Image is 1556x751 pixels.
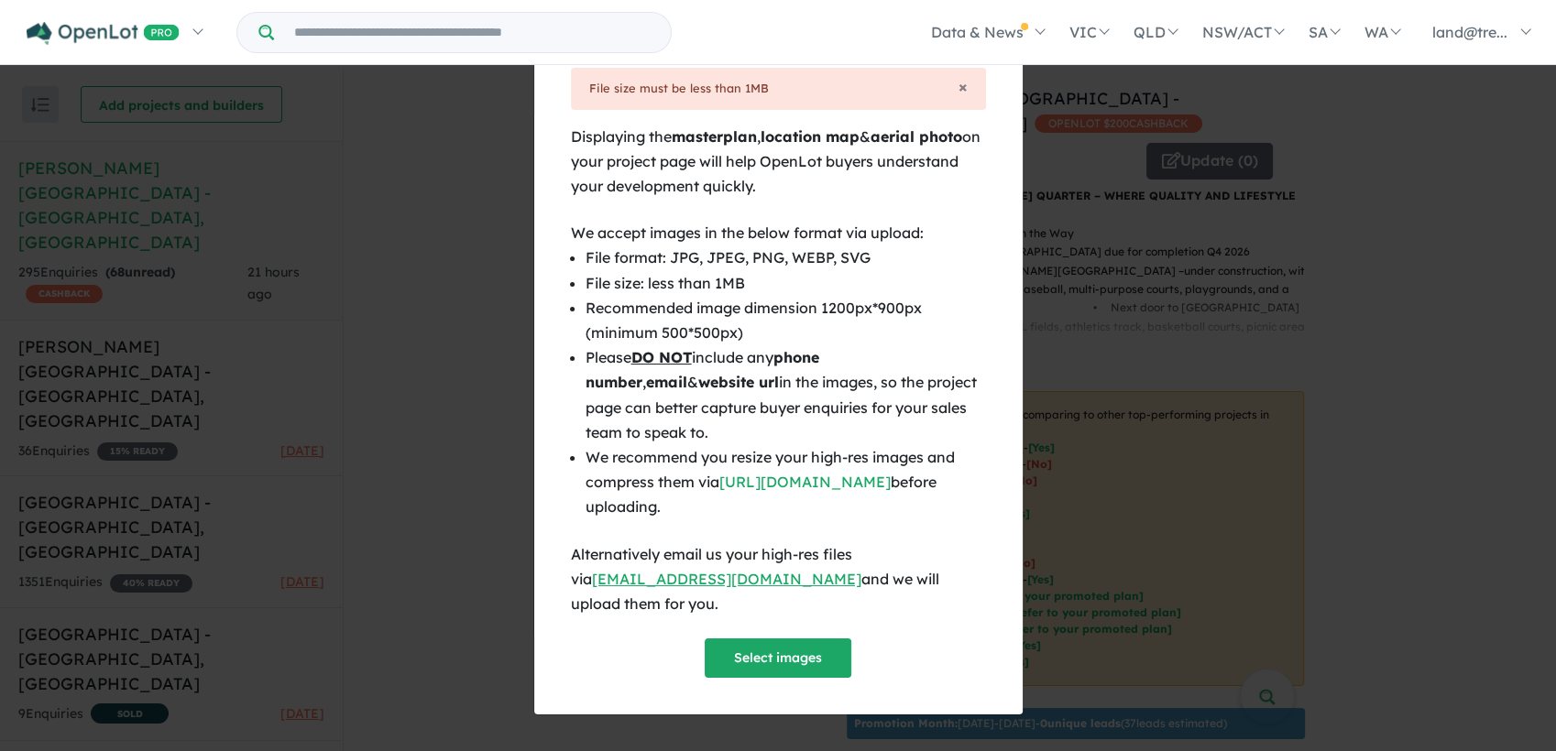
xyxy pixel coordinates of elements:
[959,76,968,97] span: ×
[1432,23,1507,41] span: land@tre...
[631,348,692,366] u: DO NOT
[586,345,986,445] li: Please include any , & in the images, so the project page can better capture buyer enquiries for ...
[959,79,968,95] button: Close
[27,22,180,45] img: Openlot PRO Logo White
[761,127,860,146] b: location map
[586,245,986,270] li: File format: JPG, JPEG, PNG, WEBP, SVG
[592,570,861,588] a: [EMAIL_ADDRESS][DOMAIN_NAME]
[586,271,986,296] li: File size: less than 1MB
[571,125,986,200] div: Displaying the , & on your project page will help OpenLot buyers understand your development quic...
[705,638,851,678] button: Select images
[571,221,986,245] div: We accept images in the below format via upload:
[871,127,962,146] b: aerial photo
[586,445,986,520] li: We recommend you resize your high-res images and compress them via before uploading.
[719,473,891,491] a: [URL][DOMAIN_NAME]
[698,373,779,391] b: website url
[589,79,968,99] div: File size must be less than 1MB
[672,127,757,146] b: masterplan
[586,296,986,345] li: Recommended image dimension 1200px*900px (minimum 500*500px)
[571,542,986,617] div: Alternatively email us your high-res files via and we will upload them for you.
[646,373,687,391] b: email
[278,13,667,52] input: Try estate name, suburb, builder or developer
